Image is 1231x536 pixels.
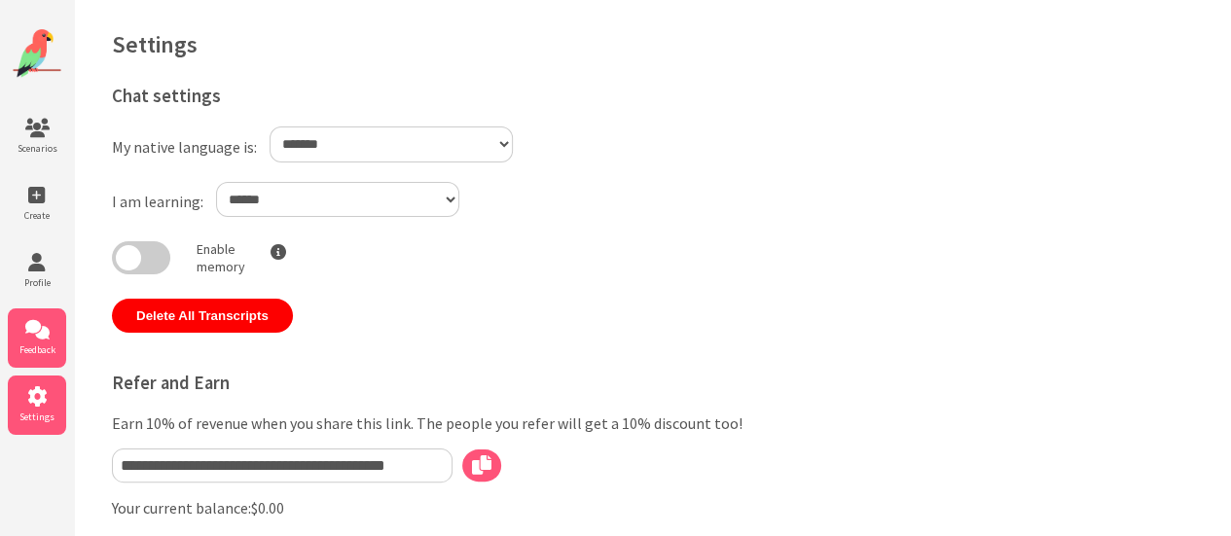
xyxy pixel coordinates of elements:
button: Delete All Transcripts [112,299,293,333]
label: My native language is: [112,137,257,157]
h3: Chat settings [112,85,760,107]
h1: Settings [112,29,1192,59]
p: Your current balance: [112,498,760,518]
p: Earn 10% of revenue when you share this link. The people you refer will get a 10% discount too! [112,413,760,433]
img: Website Logo [13,29,61,78]
span: Scenarios [8,142,66,155]
label: I am learning: [112,192,203,211]
p: Enable memory [197,240,245,275]
span: Create [8,209,66,222]
h3: Refer and Earn [112,372,760,394]
span: Feedback [8,343,66,356]
span: $0.00 [251,498,284,518]
span: Settings [8,411,66,423]
span: Profile [8,276,66,289]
